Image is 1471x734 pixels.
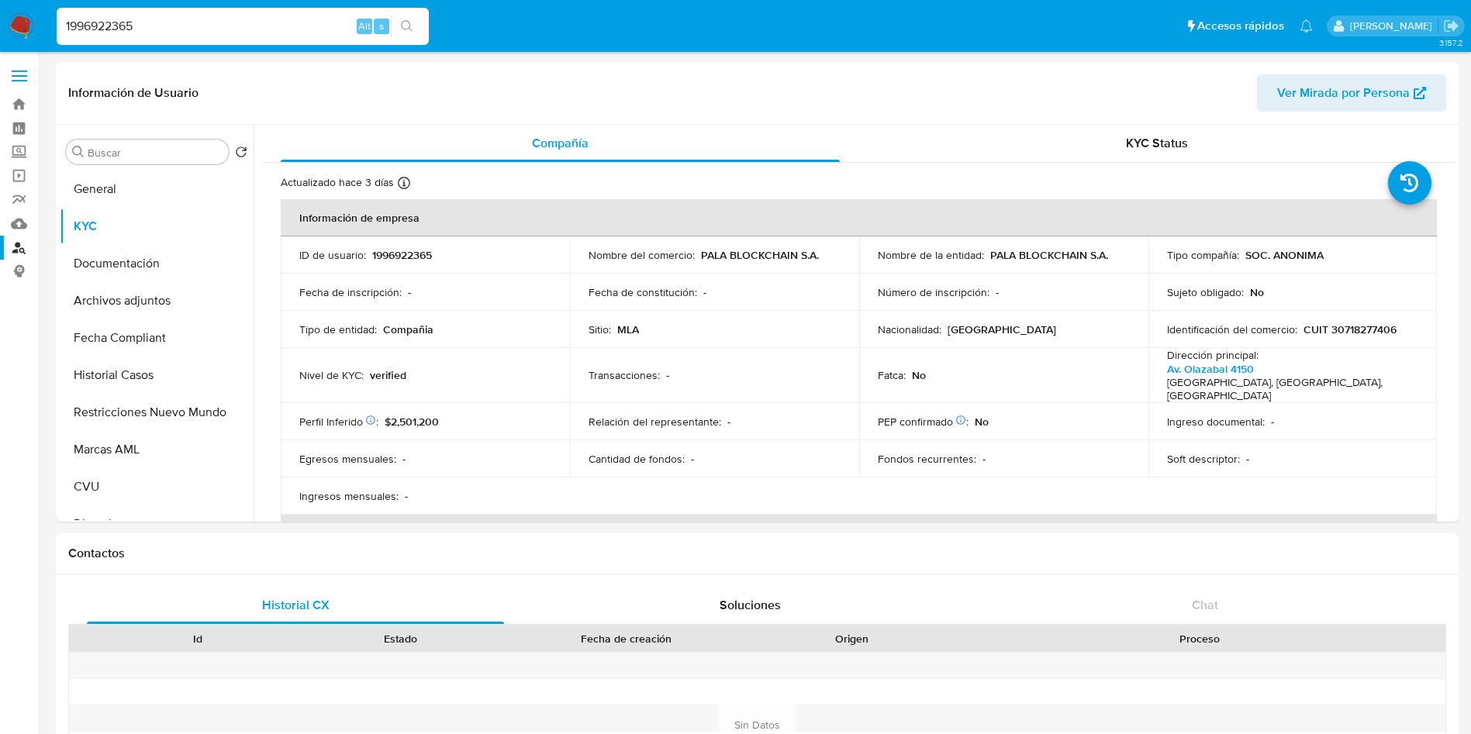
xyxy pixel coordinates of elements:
div: Estado [310,631,492,646]
p: - [727,415,730,429]
p: Identificación del comercio : [1167,322,1297,336]
p: Actualizado hace 3 días [281,175,394,190]
button: Documentación [60,245,254,282]
p: - [691,452,694,466]
button: search-icon [391,16,423,37]
p: [GEOGRAPHIC_DATA] [948,322,1056,336]
p: Fecha de constitución : [589,285,697,299]
p: Tipo compañía : [1167,248,1239,262]
p: Sitio : [589,322,611,336]
p: No [1250,285,1264,299]
button: Direcciones [60,505,254,543]
p: Perfil Inferido : [299,415,378,429]
p: verified [370,368,406,382]
span: Ver Mirada por Persona [1277,74,1410,112]
p: Nombre de la entidad : [878,248,984,262]
p: Soft descriptor : [1167,452,1240,466]
input: Buscar usuario o caso... [57,16,429,36]
span: Chat [1192,596,1218,614]
p: sandra.helbardt@mercadolibre.com [1350,19,1438,33]
button: Ver Mirada por Persona [1257,74,1446,112]
span: Alt [358,19,371,33]
button: Restricciones Nuevo Mundo [60,394,254,431]
p: Egresos mensuales : [299,452,396,466]
p: MLA [617,322,639,336]
p: PEP confirmado : [878,415,969,429]
p: Nivel de KYC : [299,368,364,382]
span: Soluciones [720,596,781,614]
p: Transacciones : [589,368,660,382]
p: SOC. ANONIMA [1245,248,1324,262]
button: CVU [60,468,254,505]
p: - [1271,415,1274,429]
p: PALA BLOCKCHAIN S.A. [990,248,1108,262]
p: - [666,368,669,382]
p: Nombre del comercio : [589,248,695,262]
p: Tipo de entidad : [299,322,377,336]
a: Av. Olazabal 4150 [1167,361,1254,377]
div: Fecha de creación [513,631,740,646]
span: KYC Status [1126,134,1188,152]
p: Compañia [383,322,433,336]
p: Relación del representante : [589,415,721,429]
span: Historial CX [262,596,330,614]
span: s [379,19,384,33]
button: Archivos adjuntos [60,282,254,319]
p: - [408,285,411,299]
span: $2,501,200 [385,414,439,429]
p: - [1246,452,1249,466]
button: KYC [60,208,254,245]
h1: Información de Usuario [68,85,199,101]
p: - [982,452,986,466]
button: General [60,171,254,208]
p: Nacionalidad : [878,322,941,336]
span: Compañía [532,134,589,152]
button: Volver al orden por defecto [235,146,247,163]
p: Fecha de inscripción : [299,285,402,299]
p: No [975,415,989,429]
p: 1996922365 [372,248,432,262]
span: Accesos rápidos [1197,18,1284,34]
div: Origen [761,631,943,646]
p: - [703,285,706,299]
button: Fecha Compliant [60,319,254,357]
p: Dirección principal : [1167,348,1259,362]
p: Cantidad de fondos : [589,452,685,466]
p: Ingresos mensuales : [299,489,399,503]
p: Fondos recurrentes : [878,452,976,466]
p: PALA BLOCKCHAIN S.A. [701,248,819,262]
h1: Contactos [68,546,1446,561]
div: Id [107,631,288,646]
p: - [405,489,408,503]
div: Proceso [965,631,1435,646]
button: Historial Casos [60,357,254,394]
p: ID de usuario : [299,248,366,262]
a: Notificaciones [1300,19,1313,33]
p: Fatca : [878,368,906,382]
p: Sujeto obligado : [1167,285,1244,299]
h4: [GEOGRAPHIC_DATA], [GEOGRAPHIC_DATA], [GEOGRAPHIC_DATA] [1167,376,1413,403]
p: - [402,452,406,466]
p: CUIT 30718277406 [1304,322,1397,336]
a: Salir [1443,18,1459,34]
input: Buscar [88,146,223,160]
p: No [912,368,926,382]
p: Número de inscripción : [878,285,989,299]
button: Buscar [72,146,85,158]
button: Marcas AML [60,431,254,468]
p: Ingreso documental : [1167,415,1265,429]
th: Datos de contacto [281,515,1437,552]
p: - [996,285,999,299]
th: Información de empresa [281,199,1437,236]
